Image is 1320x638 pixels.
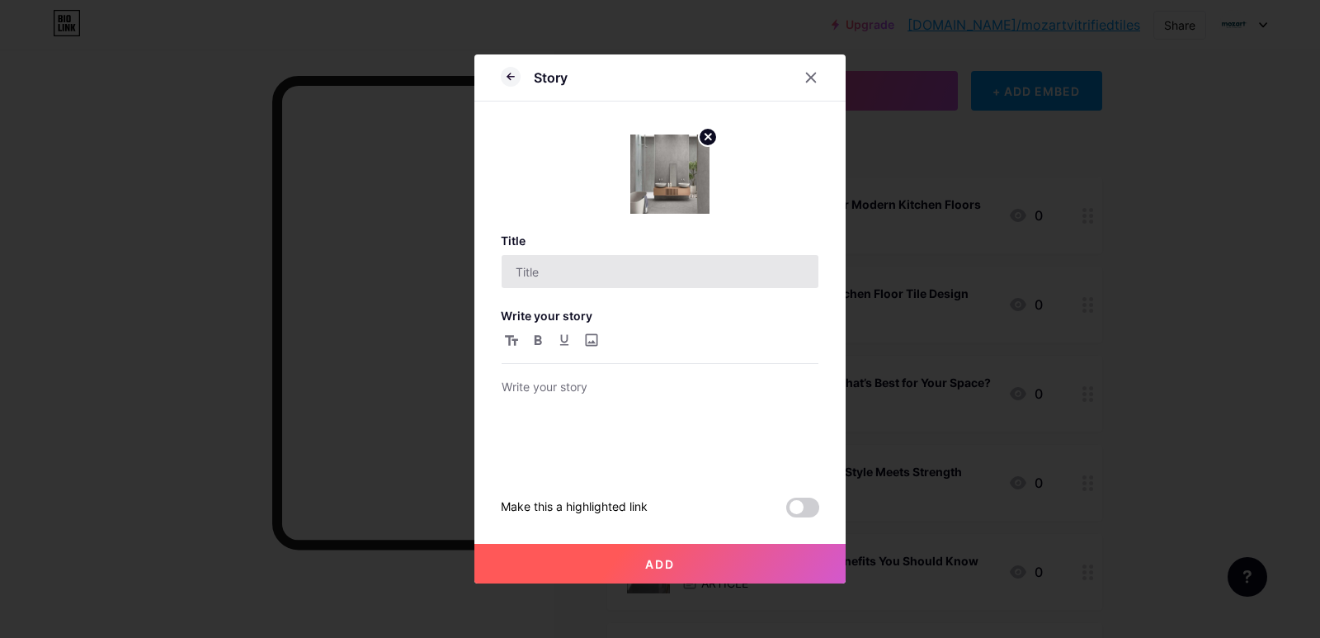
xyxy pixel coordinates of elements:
[474,544,846,584] button: Add
[502,255,818,288] input: Title
[630,135,709,214] img: link_thumbnail
[501,234,819,248] h3: Title
[501,498,648,517] div: Make this a highlighted link
[534,68,568,87] div: Story
[501,309,819,323] h3: Write your story
[645,557,675,571] span: Add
